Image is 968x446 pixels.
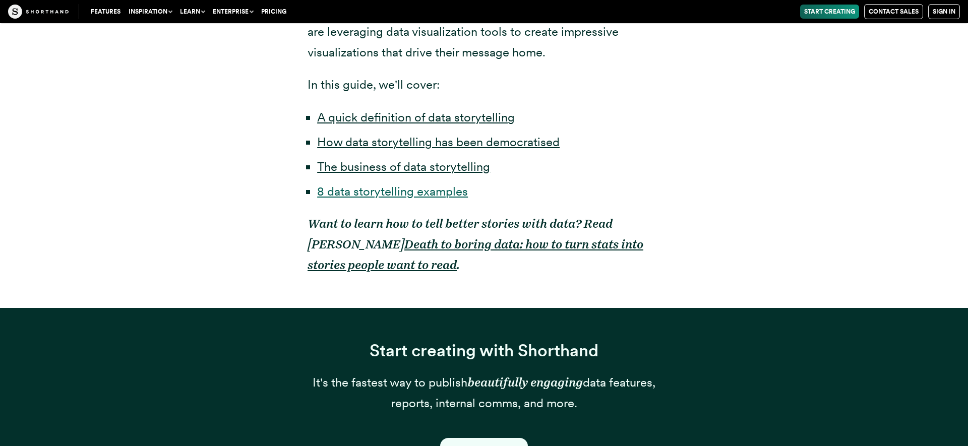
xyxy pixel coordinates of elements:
[209,5,257,19] button: Enterprise
[308,1,660,62] p: [DATE], businesses, non-profits, universities, and other institutions are leveraging data visuali...
[308,237,643,272] a: Death to boring data: how to turn stats into stories people want to read
[467,375,583,390] em: beautifully engaging
[800,5,859,19] a: Start Creating
[257,5,290,19] a: Pricing
[308,216,613,251] em: Want to learn how to tell better stories with data? Read [PERSON_NAME]
[864,4,923,19] a: Contact Sales
[308,340,660,360] h3: Start creating with Shorthand
[8,5,69,19] img: The Craft
[308,75,660,95] p: In this guide, we'll cover:
[176,5,209,19] button: Learn
[317,135,560,149] a: How data storytelling has been democratised
[928,4,960,19] a: Sign in
[87,5,125,19] a: Features
[457,258,460,272] em: .
[317,110,515,124] a: A quick definition of data storytelling
[317,184,468,199] a: 8 data storytelling examples
[317,159,490,174] a: The business of data storytelling
[125,5,176,19] button: Inspiration
[308,372,660,414] p: It's the fastest way to publish data features, reports, internal comms, and more.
